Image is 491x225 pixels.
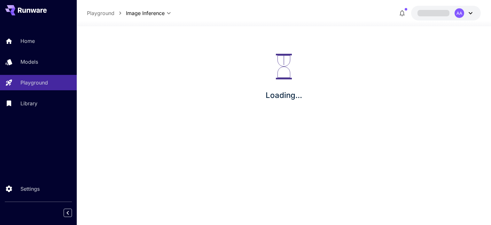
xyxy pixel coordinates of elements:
p: Settings [20,185,40,193]
p: Loading... [266,90,302,101]
p: Library [20,100,37,107]
button: AA [411,6,481,20]
nav: breadcrumb [87,9,126,17]
p: Models [20,58,38,66]
div: AA [455,8,464,18]
p: Home [20,37,35,45]
div: Collapse sidebar [68,207,77,219]
span: Image Inference [126,9,165,17]
button: Collapse sidebar [64,209,72,217]
a: Playground [87,9,114,17]
p: Playground [20,79,48,86]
